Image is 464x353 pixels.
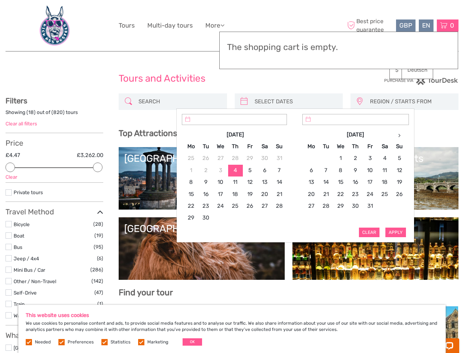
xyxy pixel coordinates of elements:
[304,140,319,152] th: Mo
[93,220,103,228] span: (28)
[228,164,242,176] td: 4
[97,300,103,308] span: (1)
[198,212,213,224] td: 30
[124,223,279,235] div: [GEOGRAPHIC_DATA]
[319,200,333,212] td: 28
[35,339,51,345] label: Needed
[377,188,392,200] td: 25
[392,153,407,164] td: 5
[136,95,223,108] input: SEARCH
[333,164,348,176] td: 8
[183,338,202,346] button: OK
[348,164,363,176] td: 9
[97,254,103,263] span: (6)
[333,176,348,188] td: 15
[94,231,103,240] span: (19)
[184,200,198,212] td: 22
[14,189,43,195] a: Private tours
[272,140,287,152] th: Su
[119,20,135,31] a: Tours
[242,140,257,152] th: Fr
[26,312,438,318] h5: This website uses cookies
[53,109,63,116] label: 820
[84,11,93,20] button: Open LiveChat chat widget
[257,200,272,212] td: 27
[198,129,272,140] th: [DATE]
[28,109,34,116] label: 18
[198,140,213,152] th: Tu
[348,153,363,164] td: 2
[228,188,242,200] td: 18
[242,176,257,188] td: 12
[119,288,173,297] b: Find your tour
[184,164,198,176] td: 1
[227,42,450,53] h3: The shopping cart is empty.
[384,76,458,85] img: PurchaseViaTourDesk.png
[94,243,103,251] span: (95)
[242,153,257,164] td: 29
[6,139,103,147] h3: Price
[147,20,193,31] a: Multi-day tours
[6,121,37,126] a: Clear all filters
[304,200,319,212] td: 27
[14,313,31,318] a: Walking
[184,153,198,164] td: 25
[367,96,455,108] span: REGION / STARTS FROM
[348,200,363,212] td: 30
[272,176,287,188] td: 14
[205,20,224,31] a: More
[6,151,20,159] label: £4.47
[304,176,319,188] td: 13
[242,164,257,176] td: 5
[124,153,279,164] div: [GEOGRAPHIC_DATA]
[6,109,103,120] div: Showing ( ) out of ( ) tours
[198,176,213,188] td: 9
[14,256,39,261] a: Jeep / 4x4
[272,164,287,176] td: 7
[257,153,272,164] td: 30
[319,129,392,140] th: [DATE]
[242,200,257,212] td: 26
[14,301,25,307] a: Train
[10,13,83,19] p: Chat now
[319,164,333,176] td: 7
[298,223,453,274] a: Whisky, Gin, and Beer
[184,140,198,152] th: Mo
[363,200,377,212] td: 31
[213,140,228,152] th: We
[392,188,407,200] td: 26
[91,277,103,285] span: (142)
[213,164,228,176] td: 3
[198,153,213,164] td: 26
[90,265,103,274] span: (286)
[363,188,377,200] td: 24
[272,153,287,164] td: 31
[14,221,30,227] a: Bicycle
[419,19,434,32] div: EN
[14,233,24,239] a: Boat
[77,151,103,159] label: £3,262.00
[363,153,377,164] td: 3
[333,140,348,152] th: We
[35,6,75,46] img: 660-bd12cdf7-bf22-40b3-a2d0-3f373e959a83_logo_big.jpg
[14,278,56,284] a: Other / Non-Travel
[242,188,257,200] td: 19
[94,288,103,297] span: (47)
[392,140,407,152] th: Su
[14,290,37,296] a: Self-Drive
[363,164,377,176] td: 10
[348,176,363,188] td: 16
[14,244,22,250] a: Bus
[228,200,242,212] td: 25
[272,188,287,200] td: 21
[228,153,242,164] td: 28
[257,188,272,200] td: 20
[402,64,433,77] a: Deutsch
[184,176,198,188] td: 8
[228,140,242,152] th: Th
[119,73,345,85] h1: Tours and Activities
[363,140,377,152] th: Fr
[198,188,213,200] td: 16
[377,164,392,176] td: 11
[6,207,103,216] h3: Travel Method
